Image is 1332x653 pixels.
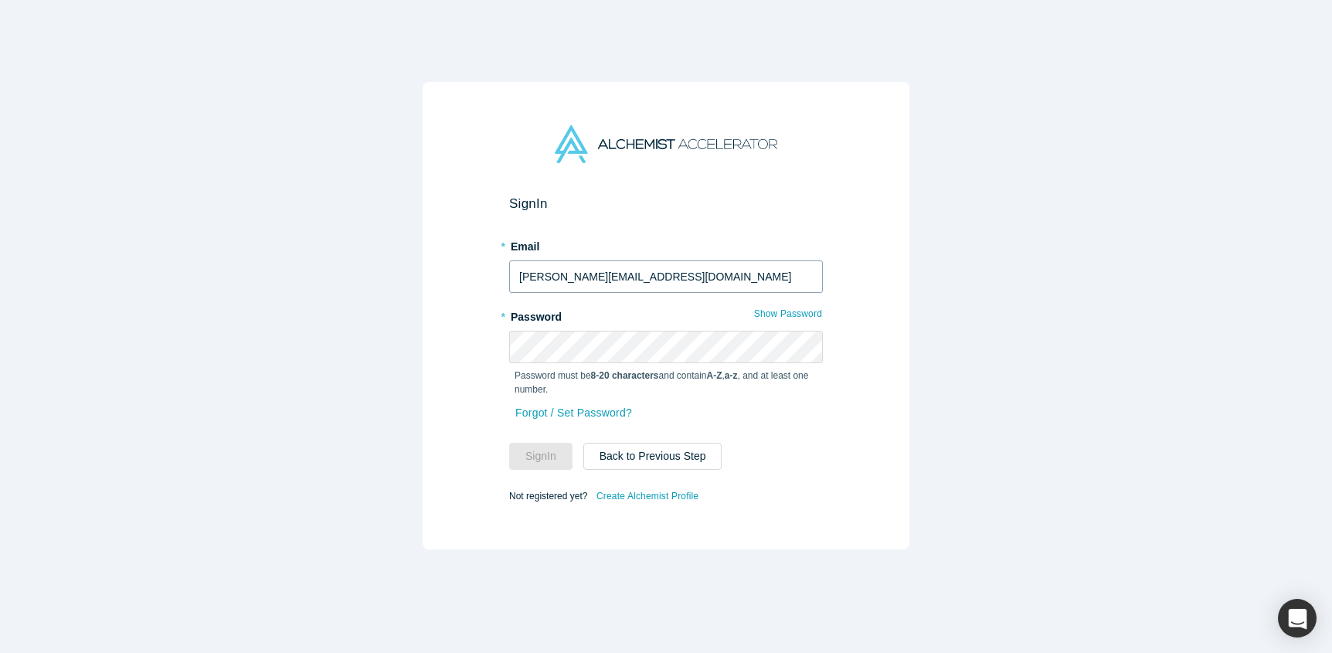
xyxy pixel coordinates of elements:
[509,304,823,325] label: Password
[707,370,722,381] strong: A-Z
[753,304,823,324] button: Show Password
[596,486,699,506] a: Create Alchemist Profile
[725,370,738,381] strong: a-z
[509,233,823,255] label: Email
[509,443,573,470] button: SignIn
[555,125,777,163] img: Alchemist Accelerator Logo
[515,369,817,396] p: Password must be and contain , , and at least one number.
[509,196,823,212] h2: Sign In
[583,443,722,470] button: Back to Previous Step
[591,370,659,381] strong: 8-20 characters
[515,400,633,427] a: Forgot / Set Password?
[509,491,587,502] span: Not registered yet?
